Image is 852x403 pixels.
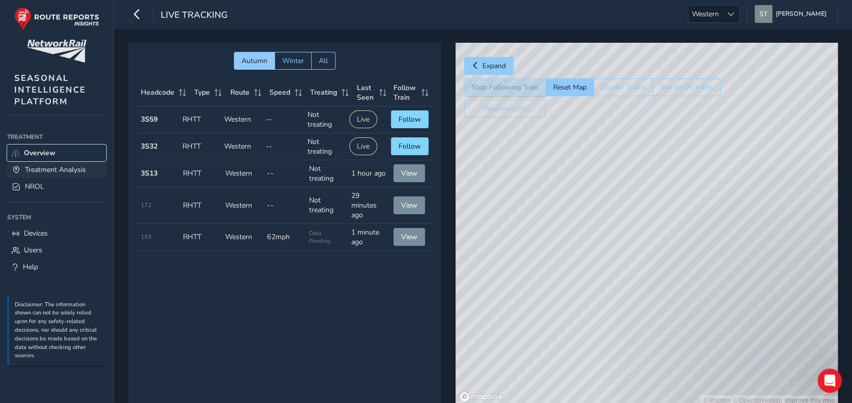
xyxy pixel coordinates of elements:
[221,106,262,133] td: Western
[234,52,275,70] button: Autumn
[7,210,106,225] div: System
[221,133,262,160] td: Western
[349,137,377,155] button: Live
[269,88,290,97] span: Speed
[14,7,99,30] img: rr logo
[141,88,174,97] span: Headcode
[7,178,106,195] a: NROL
[263,224,306,251] td: 62mph
[179,133,221,160] td: RHTT
[194,88,210,97] span: Type
[311,52,336,70] button: All
[401,200,417,210] span: View
[24,245,42,255] span: Users
[754,5,772,23] img: diamond-layout
[391,137,429,155] button: Follow
[545,78,594,96] button: Reset Map
[179,187,221,224] td: RHTT
[179,224,221,251] td: RHTT
[754,5,830,23] button: [PERSON_NAME]
[348,187,390,224] td: 29 minutes ago
[141,168,158,178] strong: 3S13
[262,106,304,133] td: --
[349,110,377,128] button: Live
[221,187,263,224] td: Western
[7,258,106,275] a: Help
[282,56,304,66] span: Winter
[263,160,306,187] td: --
[306,160,348,187] td: Not treating
[393,196,425,214] button: View
[7,242,106,258] a: Users
[776,5,827,23] span: [PERSON_NAME]
[309,229,344,245] span: Data Pending
[141,201,151,209] span: 172
[391,110,429,128] button: Follow
[482,61,506,71] span: Expand
[25,182,44,191] span: NROL
[817,368,842,393] iframe: Intercom live chat
[306,187,348,224] td: Not treating
[348,224,390,251] td: 1 minute ago
[23,262,38,272] span: Help
[179,160,221,187] td: RHTT
[7,129,106,145] div: Treatment
[14,72,86,107] span: SEASONAL INTELLIGENCE PLATFORM
[464,100,545,118] button: Weather (off)
[393,83,418,102] span: Follow Train
[304,133,346,160] td: Not treating
[401,232,417,242] span: View
[230,88,250,97] span: Route
[141,114,158,124] strong: 3S59
[464,57,513,75] button: Expand
[221,224,263,251] td: Western
[27,40,86,63] img: customer logo
[275,52,311,70] button: Winter
[319,56,328,66] span: All
[263,187,306,224] td: --
[7,161,106,178] a: Treatment Analysis
[393,228,425,246] button: View
[15,301,101,361] p: Disclaimer: The information shown can not be solely relied upon for any safety-related decisions,...
[25,165,86,175] span: Treatment Analysis
[357,83,376,102] span: Last Seen
[221,160,263,187] td: Western
[393,164,425,182] button: View
[652,78,720,96] button: See all UK trains
[24,148,55,158] span: Overview
[304,106,346,133] td: Not treating
[594,78,652,96] button: Cluster Trains
[399,141,421,151] span: Follow
[399,114,421,124] span: Follow
[141,233,151,241] span: 193
[161,9,228,23] span: Live Tracking
[262,133,304,160] td: --
[7,145,106,161] a: Overview
[348,160,390,187] td: 1 hour ago
[688,6,722,22] span: Western
[7,225,106,242] a: Devices
[24,228,48,238] span: Devices
[401,168,417,178] span: View
[141,141,158,151] strong: 3S32
[241,56,267,66] span: Autumn
[310,88,337,97] span: Treating
[179,106,221,133] td: RHTT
